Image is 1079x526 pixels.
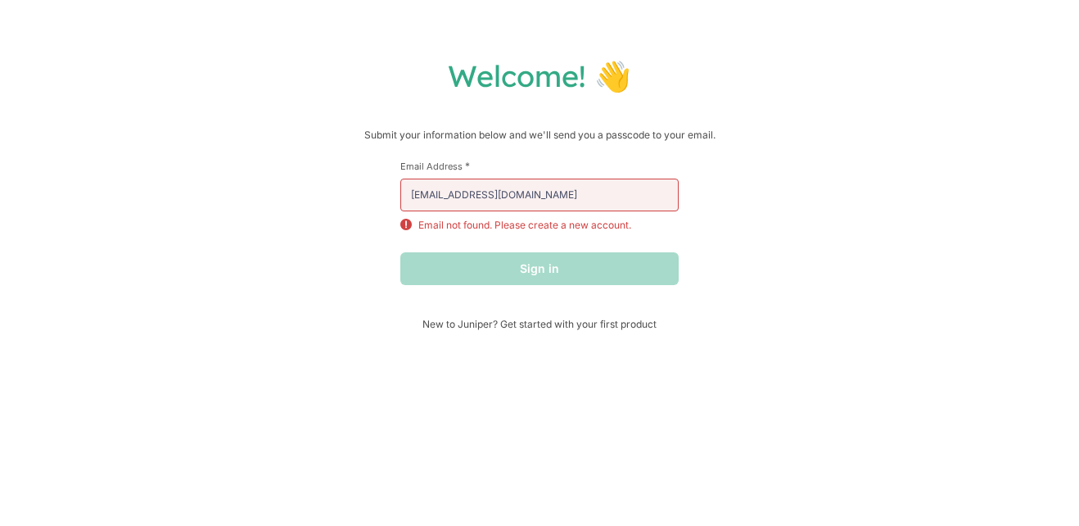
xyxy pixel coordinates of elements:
h1: Welcome! 👋 [16,57,1063,94]
span: This field is required. [465,160,470,172]
input: email@example.com [400,179,679,211]
p: Email not found. Please create a new account. [418,218,631,233]
label: Email Address [400,160,679,172]
span: New to Juniper? Get started with your first product [400,318,679,330]
p: Submit your information below and we'll send you a passcode to your email. [16,127,1063,143]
